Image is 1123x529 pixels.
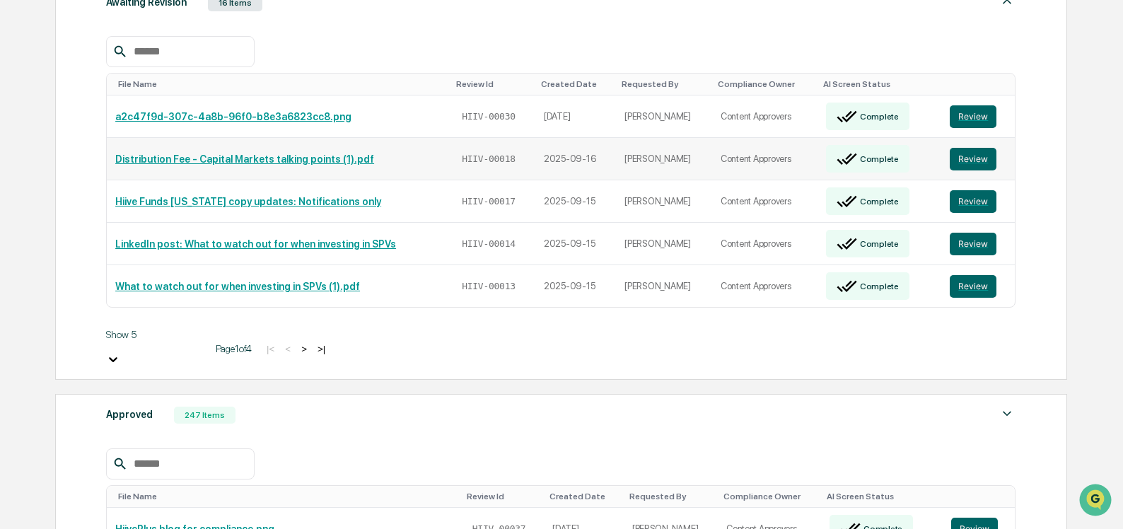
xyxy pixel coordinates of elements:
[535,265,616,307] td: 2025-09-15
[616,180,712,223] td: [PERSON_NAME]
[712,138,817,180] td: Content Approvers
[118,492,455,501] div: Toggle SortBy
[14,207,25,218] div: 🔎
[950,275,1006,298] a: Review
[999,405,1016,422] img: caret
[827,492,937,501] div: Toggle SortBy
[118,79,445,89] div: Toggle SortBy
[115,196,381,207] a: Hiive Funds [US_STATE] copy updates: Notifications only
[100,239,171,250] a: Powered byPylon
[953,79,1009,89] div: Toggle SortBy
[28,205,89,219] span: Data Lookup
[950,233,1006,255] a: Review
[857,154,899,164] div: Complete
[616,95,712,138] td: [PERSON_NAME]
[535,138,616,180] td: 2025-09-16
[48,108,232,122] div: Start new chat
[115,153,374,165] a: Distribution Fee - Capital Markets talking points (1).pdf
[8,199,95,225] a: 🔎Data Lookup
[216,343,252,354] span: Page 1 of 4
[823,79,936,89] div: Toggle SortBy
[281,343,295,355] button: <
[97,173,181,198] a: 🗄️Attestations
[106,405,153,424] div: Approved
[712,180,817,223] td: Content Approvers
[712,95,817,138] td: Content Approvers
[723,492,815,501] div: Toggle SortBy
[14,108,40,134] img: 1746055101610-c473b297-6a78-478c-a979-82029cc54cd1
[456,79,530,89] div: Toggle SortBy
[541,79,610,89] div: Toggle SortBy
[718,79,812,89] div: Toggle SortBy
[174,407,235,424] div: 247 Items
[954,492,1009,501] div: Toggle SortBy
[535,95,616,138] td: [DATE]
[14,180,25,191] div: 🖐️
[1078,482,1116,521] iframe: Open customer support
[467,492,538,501] div: Toggle SortBy
[950,105,996,128] button: Review
[549,492,618,501] div: Toggle SortBy
[313,343,330,355] button: >|
[117,178,175,192] span: Attestations
[8,173,97,198] a: 🖐️Preclearance
[103,180,114,191] div: 🗄️
[262,343,279,355] button: |<
[629,492,712,501] div: Toggle SortBy
[950,148,1006,170] a: Review
[462,196,516,207] span: HIIV-00017
[622,79,706,89] div: Toggle SortBy
[950,190,1006,213] a: Review
[950,275,996,298] button: Review
[857,281,899,291] div: Complete
[950,190,996,213] button: Review
[462,238,516,250] span: HIIV-00014
[141,240,171,250] span: Pylon
[297,343,311,355] button: >
[48,122,179,134] div: We're available if you need us!
[857,197,899,207] div: Complete
[950,233,996,255] button: Review
[462,281,516,292] span: HIIV-00013
[462,153,516,165] span: HIIV-00018
[115,111,351,122] a: a2c47f9d-307c-4a8b-96f0-b8e3a6823cc8.png
[240,112,257,129] button: Start new chat
[857,112,899,122] div: Complete
[115,281,360,292] a: What to watch out for when investing in SPVs (1).pdf
[14,30,257,52] p: How can we help?
[950,148,996,170] button: Review
[115,238,396,250] a: LinkedIn post: What to watch out for when investing in SPVs
[616,138,712,180] td: [PERSON_NAME]
[616,223,712,265] td: [PERSON_NAME]
[616,265,712,307] td: [PERSON_NAME]
[535,223,616,265] td: 2025-09-15
[535,180,616,223] td: 2025-09-15
[857,239,899,249] div: Complete
[28,178,91,192] span: Preclearance
[950,105,1006,128] a: Review
[712,265,817,307] td: Content Approvers
[106,329,205,340] div: Show 5
[462,111,516,122] span: HIIV-00030
[712,223,817,265] td: Content Approvers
